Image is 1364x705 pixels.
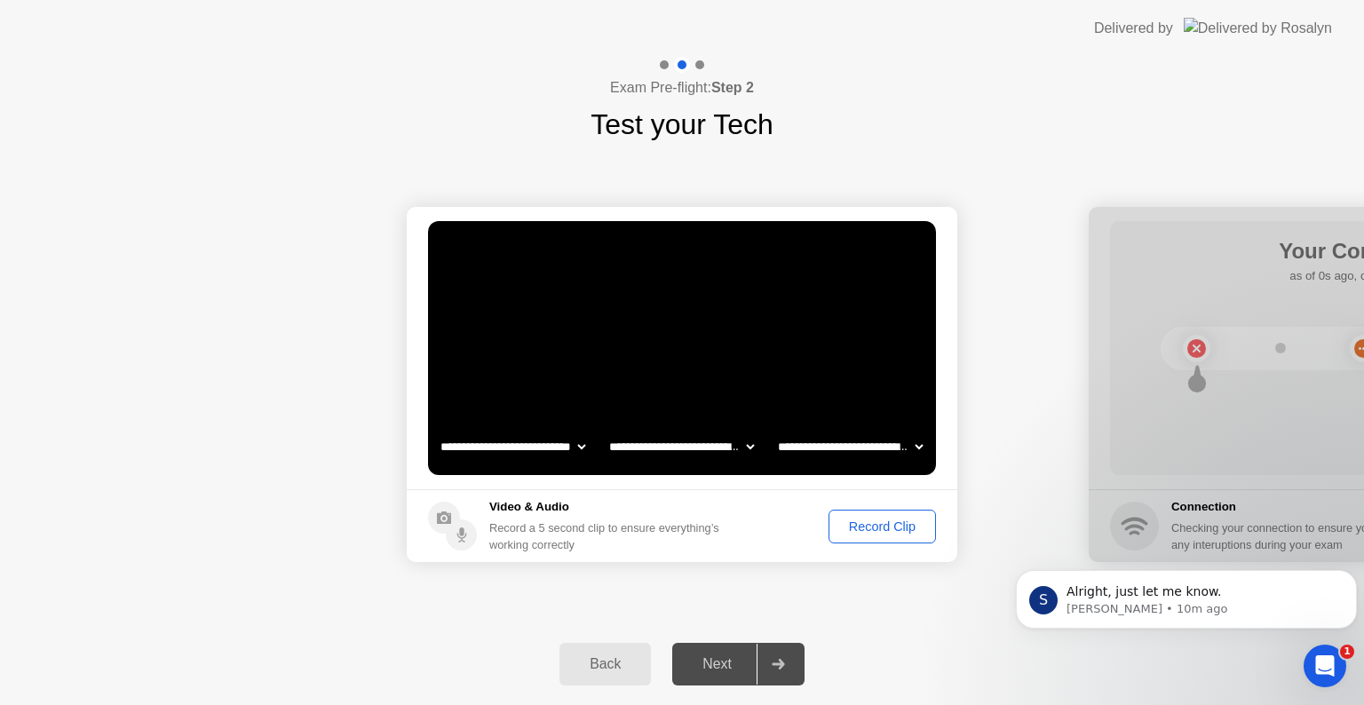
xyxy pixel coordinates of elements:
iframe: Intercom notifications message [1009,533,1364,657]
span: 1 [1340,645,1354,659]
iframe: Intercom live chat [1304,645,1346,687]
h5: Video & Audio [489,498,726,516]
select: Available speakers [606,429,757,464]
img: Delivered by Rosalyn [1184,18,1332,38]
div: Next [678,656,757,672]
button: Record Clip [829,510,936,543]
h4: Exam Pre-flight: [610,77,754,99]
select: Available cameras [437,429,589,464]
div: Record a 5 second clip to ensure everything’s working correctly [489,519,726,553]
select: Available microphones [774,429,926,464]
button: Next [672,643,805,685]
h1: Test your Tech [591,103,773,146]
div: Record Clip [835,519,930,534]
div: Delivered by [1094,18,1173,39]
button: Back [559,643,651,685]
div: Back [565,656,646,672]
b: Step 2 [711,80,754,95]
